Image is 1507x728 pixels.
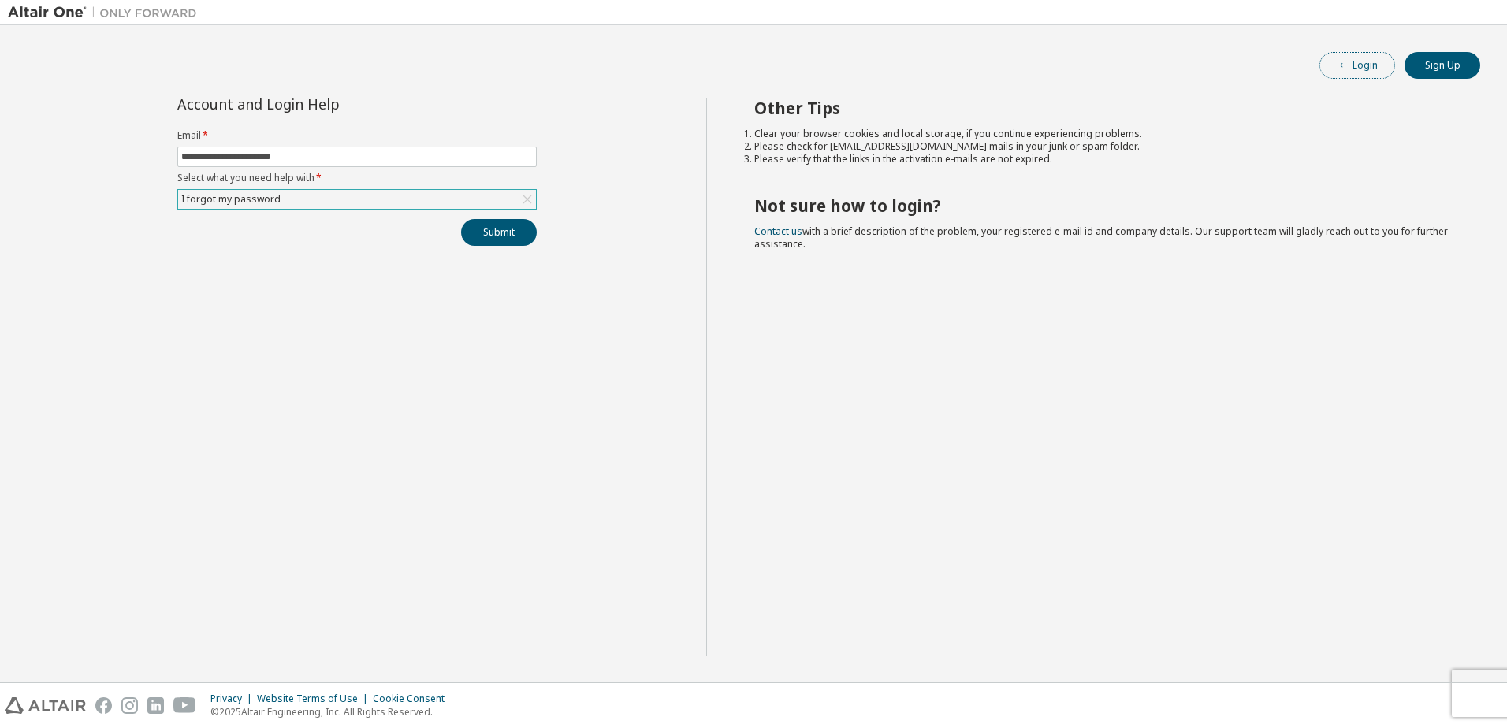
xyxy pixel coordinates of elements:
p: © 2025 Altair Engineering, Inc. All Rights Reserved. [210,705,454,719]
li: Clear your browser cookies and local storage, if you continue experiencing problems. [754,128,1453,140]
a: Contact us [754,225,802,238]
div: I forgot my password [179,191,283,208]
li: Please verify that the links in the activation e-mails are not expired. [754,153,1453,165]
div: Account and Login Help [177,98,465,110]
button: Submit [461,219,537,246]
li: Please check for [EMAIL_ADDRESS][DOMAIN_NAME] mails in your junk or spam folder. [754,140,1453,153]
div: Cookie Consent [373,693,454,705]
label: Select what you need help with [177,172,537,184]
div: Website Terms of Use [257,693,373,705]
span: with a brief description of the problem, your registered e-mail id and company details. Our suppo... [754,225,1448,251]
h2: Not sure how to login? [754,195,1453,216]
button: Sign Up [1405,52,1480,79]
img: altair_logo.svg [5,697,86,714]
img: Altair One [8,5,205,20]
img: linkedin.svg [147,697,164,714]
img: youtube.svg [173,697,196,714]
div: Privacy [210,693,257,705]
div: I forgot my password [178,190,536,209]
button: Login [1319,52,1395,79]
h2: Other Tips [754,98,1453,118]
label: Email [177,129,537,142]
img: facebook.svg [95,697,112,714]
img: instagram.svg [121,697,138,714]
